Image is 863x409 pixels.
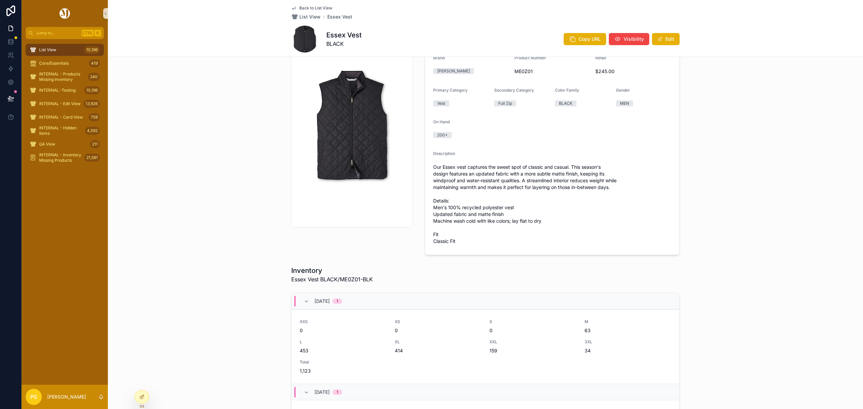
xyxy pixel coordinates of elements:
[36,30,79,36] span: Jump to...
[47,394,86,400] p: [PERSON_NAME]
[26,27,104,39] button: Jump to...CtrlK
[39,141,55,147] span: QA View
[26,44,104,56] a: List View10,196
[26,152,104,164] a: INTERNAL - Inventory Missing Products21,581
[300,319,387,324] span: XXS
[300,339,387,345] span: L
[578,36,601,42] span: Copy URL
[89,59,100,67] div: 419
[291,5,332,11] a: Back to List View
[39,47,56,53] span: List View
[84,86,100,94] div: 10,196
[85,127,100,135] div: 4,592
[433,88,468,93] span: Primary Category
[84,154,100,162] div: 21,581
[291,13,321,20] a: List View
[39,61,69,66] span: Core/Essentials
[489,327,576,334] span: 0
[291,275,373,283] span: Essex Vest BLACK/ME0Z01-BLK
[624,36,644,42] span: Visibility
[39,115,83,120] span: INTERNAL - Card View
[498,100,512,106] div: Full Zip
[620,100,629,106] div: MEN
[585,319,672,324] span: M
[564,33,606,45] button: Copy URL
[26,138,104,150] a: QA View211
[300,359,387,365] span: Total
[309,58,395,193] img: black.jpeg
[299,5,332,11] span: Back to List View
[39,71,85,82] span: INTERNAL - Products Missing Inventory
[433,151,455,156] span: Description
[26,84,104,96] a: INTERNAL -Testing10,196
[39,125,82,136] span: INTERNAL - Hidden Items
[437,68,470,74] div: [PERSON_NAME]
[300,368,387,374] span: 1,123
[26,125,104,137] a: INTERNAL - Hidden Items4,592
[89,113,100,121] div: 758
[555,88,579,93] span: Color Family
[90,140,100,148] div: 211
[595,55,606,60] span: Retail
[489,347,576,354] span: 159
[39,152,82,163] span: INTERNAL - Inventory Missing Products
[22,39,108,172] div: scrollable content
[26,57,104,69] a: Core/Essentials419
[395,319,482,324] span: XS
[300,347,387,354] span: 453
[489,319,576,324] span: S
[300,327,387,334] span: 0
[437,132,448,138] div: 200+
[336,389,338,395] div: 1
[299,13,321,20] span: List View
[95,30,100,36] span: K
[433,55,445,60] span: Brand
[494,88,534,93] span: Secondary Category
[327,13,352,20] a: Essex Vest
[26,98,104,110] a: INTERNAL - Edit View13,926
[39,101,81,106] span: INTERNAL - Edit View
[395,339,482,345] span: XL
[326,40,362,48] span: BLACK
[433,119,450,124] span: On Hand
[315,298,330,305] span: [DATE]
[58,8,71,19] img: App logo
[84,100,100,108] div: 13,926
[395,327,482,334] span: 0
[489,339,576,345] span: XXL
[84,46,100,54] div: 10,196
[291,266,373,275] h1: Inventory
[559,100,572,106] div: BLACK
[315,389,330,396] span: [DATE]
[88,73,100,81] div: 240
[292,309,679,384] a: XXS0XS0S0M63L453XL414XXL1593XL34Total1,123
[39,88,76,93] span: INTERNAL -Testing
[336,298,338,304] div: 1
[30,393,37,401] span: PS
[326,30,362,40] h1: Essex Vest
[26,71,104,83] a: INTERNAL - Products Missing Inventory240
[395,347,482,354] span: 414
[514,55,546,60] span: Product Number
[433,164,671,245] span: Our Essex vest captures the sweet spot of classic and casual. This season's design features an up...
[595,68,671,75] span: $245.00
[585,347,672,354] span: 34
[652,33,680,45] button: Edit
[514,68,590,75] span: ME0Z01
[585,339,672,345] span: 3XL
[437,100,445,106] div: Vest
[82,30,94,36] span: Ctrl
[585,327,672,334] span: 63
[609,33,649,45] button: Visibility
[26,111,104,123] a: INTERNAL - Card View758
[616,88,630,93] span: Gender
